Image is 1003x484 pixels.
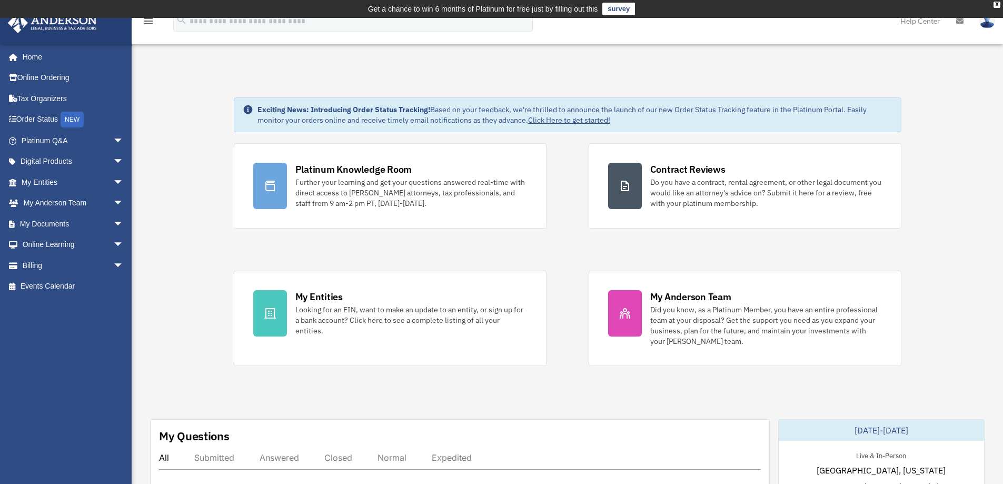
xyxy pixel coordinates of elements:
[7,172,140,193] a: My Entitiesarrow_drop_down
[817,464,946,477] span: [GEOGRAPHIC_DATA], [US_STATE]
[234,143,547,229] a: Platinum Knowledge Room Further your learning and get your questions answered real-time with dire...
[432,452,472,463] div: Expedited
[994,2,1000,8] div: close
[113,172,134,193] span: arrow_drop_down
[7,234,140,255] a: Online Learningarrow_drop_down
[650,290,731,303] div: My Anderson Team
[295,177,527,209] div: Further your learning and get your questions answered real-time with direct access to [PERSON_NAM...
[7,46,134,67] a: Home
[176,14,187,26] i: search
[142,15,155,27] i: menu
[589,143,901,229] a: Contract Reviews Do you have a contract, rental agreement, or other legal document you would like...
[378,452,406,463] div: Normal
[7,151,140,172] a: Digital Productsarrow_drop_down
[589,271,901,366] a: My Anderson Team Did you know, as a Platinum Member, you have an entire professional team at your...
[979,13,995,28] img: User Pic
[113,234,134,256] span: arrow_drop_down
[260,452,299,463] div: Answered
[650,177,882,209] div: Do you have a contract, rental agreement, or other legal document you would like an attorney's ad...
[7,88,140,109] a: Tax Organizers
[257,104,892,125] div: Based on your feedback, we're thrilled to announce the launch of our new Order Status Tracking fe...
[7,193,140,214] a: My Anderson Teamarrow_drop_down
[159,428,230,444] div: My Questions
[257,105,430,114] strong: Exciting News: Introducing Order Status Tracking!
[113,255,134,276] span: arrow_drop_down
[194,452,234,463] div: Submitted
[295,304,527,336] div: Looking for an EIN, want to make an update to an entity, or sign up for a bank account? Click her...
[650,304,882,347] div: Did you know, as a Platinum Member, you have an entire professional team at your disposal? Get th...
[295,290,343,303] div: My Entities
[5,13,100,33] img: Anderson Advisors Platinum Portal
[113,130,134,152] span: arrow_drop_down
[7,213,140,234] a: My Documentsarrow_drop_down
[368,3,598,15] div: Get a chance to win 6 months of Platinum for free just by filling out this
[7,255,140,276] a: Billingarrow_drop_down
[142,18,155,27] a: menu
[7,67,140,88] a: Online Ordering
[324,452,352,463] div: Closed
[7,109,140,131] a: Order StatusNEW
[779,420,984,441] div: [DATE]-[DATE]
[295,163,412,176] div: Platinum Knowledge Room
[113,213,134,235] span: arrow_drop_down
[7,276,140,297] a: Events Calendar
[113,193,134,214] span: arrow_drop_down
[61,112,84,127] div: NEW
[528,115,610,125] a: Click Here to get started!
[234,271,547,366] a: My Entities Looking for an EIN, want to make an update to an entity, or sign up for a bank accoun...
[650,163,726,176] div: Contract Reviews
[848,449,915,460] div: Live & In-Person
[602,3,635,15] a: survey
[159,452,169,463] div: All
[113,151,134,173] span: arrow_drop_down
[7,130,140,151] a: Platinum Q&Aarrow_drop_down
